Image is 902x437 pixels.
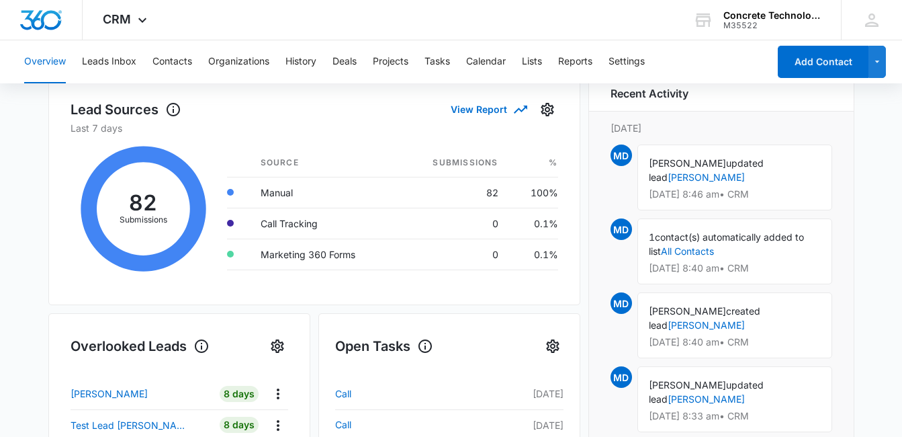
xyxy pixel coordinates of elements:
td: 100% [509,177,558,208]
button: View Report [451,97,526,121]
p: [DATE] 8:40 am • CRM [649,264,821,273]
p: [DATE] [611,121,832,135]
button: Settings [608,40,645,83]
button: Calendar [466,40,506,83]
a: [PERSON_NAME] [668,393,745,405]
th: Submissions [398,149,509,177]
p: [DATE] 8:46 am • CRM [649,190,821,199]
a: Call [335,417,488,433]
h1: Lead Sources [71,100,181,120]
td: 0 [398,239,509,270]
p: [DATE] [488,418,563,432]
button: Tasks [424,40,450,83]
a: [PERSON_NAME] [668,171,745,183]
p: Test Lead [PERSON_NAME] [71,418,191,432]
button: History [285,40,316,83]
td: 0.1% [509,208,558,239]
p: [DATE] 8:33 am • CRM [649,411,821,421]
button: Actions [267,415,288,436]
td: Marketing 360 Forms [250,239,398,270]
p: Last 7 days [71,121,558,135]
button: Settings [542,335,563,357]
span: MD [611,145,632,166]
button: Actions [267,383,288,404]
td: Manual [250,177,398,208]
p: [DATE] [488,387,563,401]
div: 8 Days [220,417,259,433]
button: Projects [373,40,408,83]
a: [PERSON_NAME] [668,319,745,331]
td: 0.1% [509,239,558,270]
div: account id [723,21,821,30]
span: [PERSON_NAME] [649,379,726,391]
button: Contacts [152,40,192,83]
span: MD [611,366,632,388]
button: Leads Inbox [82,40,136,83]
td: 0 [398,208,509,239]
p: [DATE] 8:40 am • CRM [649,337,821,347]
span: MD [611,218,632,240]
td: 82 [398,177,509,208]
td: Call Tracking [250,208,398,239]
span: [PERSON_NAME] [649,157,726,169]
button: Lists [522,40,542,83]
span: [PERSON_NAME] [649,305,726,317]
button: Overview [24,40,66,83]
span: CRM [103,12,131,26]
span: 1 [649,231,655,243]
button: Settings [267,335,288,357]
a: Call [335,386,488,402]
th: % [509,149,558,177]
button: Organizations [208,40,269,83]
a: [PERSON_NAME] [71,387,216,401]
button: Add Contact [778,46,868,78]
span: MD [611,292,632,314]
button: Reports [558,40,592,83]
a: Test Lead [PERSON_NAME] [71,418,216,432]
div: account name [723,10,821,21]
h1: Open Tasks [335,336,433,356]
h1: Overlooked Leads [71,336,210,356]
button: Settings [537,99,558,120]
p: [PERSON_NAME] [71,387,148,401]
div: 8 Days [220,386,259,402]
th: Source [250,149,398,177]
span: contact(s) automatically added to list [649,231,804,257]
a: All Contacts [661,245,714,257]
button: Deals [332,40,357,83]
h6: Recent Activity [611,85,688,102]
